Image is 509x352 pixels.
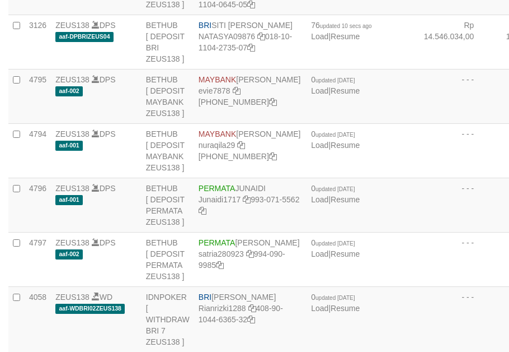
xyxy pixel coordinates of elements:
[311,129,355,138] span: 0
[243,195,251,204] a: Copy Junaidi1717 to clipboard
[199,21,211,30] span: BRI
[311,304,328,313] a: Load
[55,184,89,193] a: ZEUS138
[142,123,194,178] td: BETHUB [ DEPOSIT MAYBANK ZEUS138 ]
[142,178,194,232] td: BETHUB [ DEPOSIT PERMATA ZEUS138 ]
[25,178,51,232] td: 4796
[408,123,491,178] td: - - -
[311,21,371,30] span: 76
[194,15,307,69] td: SITI [PERSON_NAME] 018-10-1104-2735-07
[257,32,265,41] a: Copy NATASYA09876 to clipboard
[25,69,51,123] td: 4795
[25,286,51,352] td: 4058
[194,232,307,286] td: [PERSON_NAME] 994-090-9985
[199,141,235,150] a: nuraqila29
[51,286,142,352] td: WD
[55,195,83,205] span: aaf-001
[311,141,328,150] a: Load
[142,232,194,286] td: BETHUB [ DEPOSIT PERMATA ZEUS138 ]
[25,15,51,69] td: 3126
[199,195,241,204] a: Junaidi1717
[216,261,224,270] a: Copy 9940909985 to clipboard
[25,232,51,286] td: 4797
[55,75,89,84] a: ZEUS138
[194,123,307,178] td: [PERSON_NAME] [PHONE_NUMBER]
[311,238,355,247] span: 0
[311,184,355,193] span: 0
[315,240,355,247] span: updated [DATE]
[199,304,246,313] a: Rianrizki1288
[311,249,328,258] a: Load
[55,304,125,313] span: aaf-WDBRI02ZEUS138
[247,315,255,324] a: Copy 408901044636532 to clipboard
[142,15,194,69] td: BETHUB [ DEPOSIT BRI ZEUS138 ]
[51,178,142,232] td: DPS
[199,249,244,258] a: satria280923
[142,69,194,123] td: BETHUB [ DEPOSIT MAYBANK ZEUS138 ]
[315,77,355,84] span: updated [DATE]
[408,178,491,232] td: - - -
[246,249,254,258] a: Copy satria280923 to clipboard
[408,232,491,286] td: - - -
[55,86,83,96] span: aaf-002
[331,86,360,95] a: Resume
[408,69,491,123] td: - - -
[311,184,360,204] span: |
[269,152,277,161] a: Copy 8743968600 to clipboard
[311,75,355,84] span: 0
[311,238,360,258] span: |
[194,286,307,352] td: [PERSON_NAME] 408-90-1044-6365-32
[248,304,256,313] a: Copy Rianrizki1288 to clipboard
[331,32,360,41] a: Resume
[199,32,255,41] a: NATASYA09876
[331,304,360,313] a: Resume
[311,75,360,95] span: |
[311,293,355,302] span: 0
[331,141,360,150] a: Resume
[199,75,236,84] span: MAYBANK
[311,86,328,95] a: Load
[311,129,360,150] span: |
[315,295,355,301] span: updated [DATE]
[55,21,89,30] a: ZEUS138
[55,293,89,302] a: ZEUS138
[320,23,372,29] span: updated 10 secs ago
[51,69,142,123] td: DPS
[315,186,355,192] span: updated [DATE]
[25,123,51,178] td: 4794
[199,86,230,95] a: evie7878
[315,132,355,138] span: updated [DATE]
[199,238,235,247] span: PERMATA
[194,69,307,123] td: [PERSON_NAME] [PHONE_NUMBER]
[311,32,328,41] a: Load
[408,15,491,69] td: Rp 14.546.034,00
[408,286,491,352] td: - - -
[51,15,142,69] td: DPS
[331,249,360,258] a: Resume
[199,129,236,138] span: MAYBANK
[237,141,245,150] a: Copy nuraqila29 to clipboard
[311,21,371,41] span: |
[199,206,206,215] a: Copy 9930715562 to clipboard
[199,184,235,193] span: PERMATA
[194,178,307,232] td: JUNAIDI 993-071-5562
[311,195,328,204] a: Load
[269,98,277,106] a: Copy 8004940100 to clipboard
[247,43,255,52] a: Copy 018101104273507 to clipboard
[142,286,194,352] td: IDNPOKER [ WITHDRAW BRI 7 ZEUS138 ]
[233,86,241,95] a: Copy evie7878 to clipboard
[51,232,142,286] td: DPS
[55,238,89,247] a: ZEUS138
[51,123,142,178] td: DPS
[331,195,360,204] a: Resume
[55,249,83,259] span: aaf-002
[55,129,89,138] a: ZEUS138
[55,141,83,150] span: aaf-001
[199,293,211,302] span: BRI
[55,32,114,41] span: aaf-DPBRIZEUS04
[311,293,360,313] span: |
